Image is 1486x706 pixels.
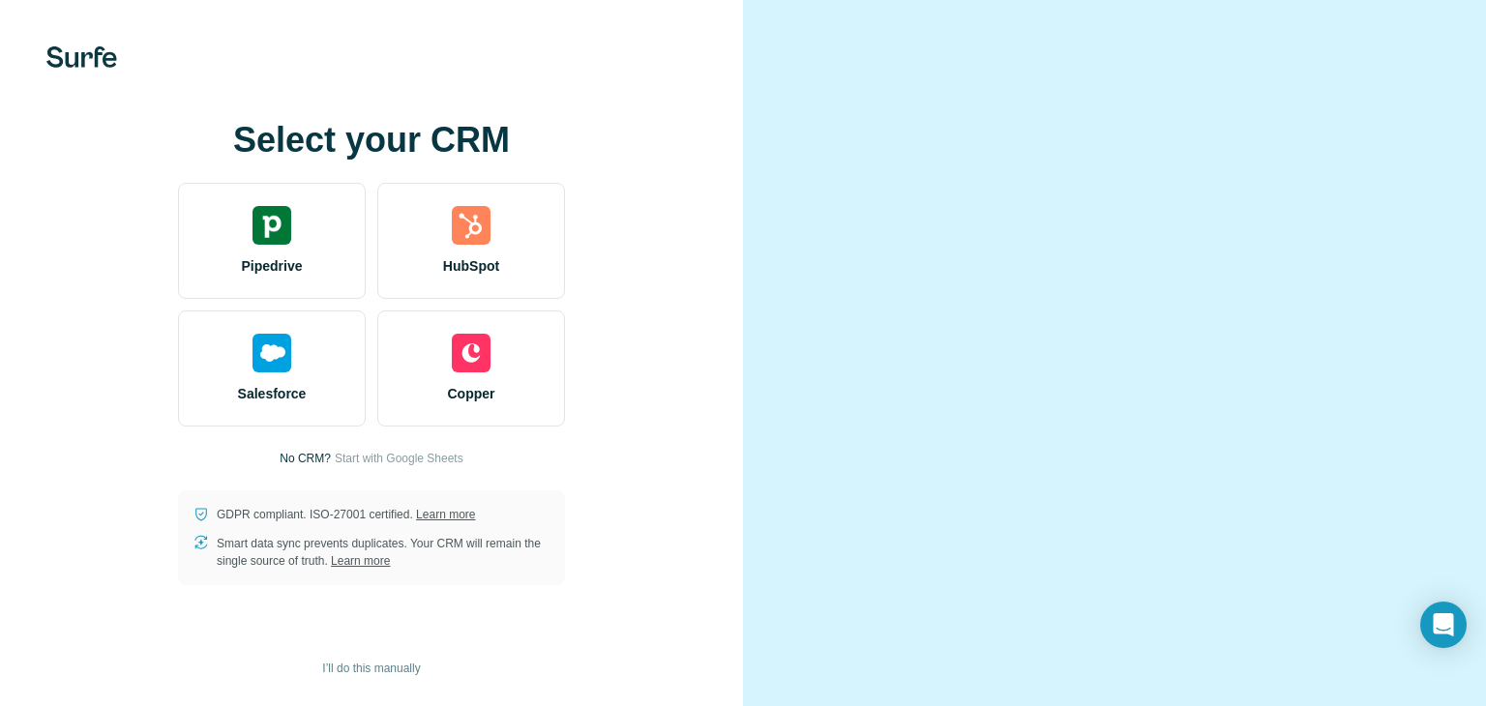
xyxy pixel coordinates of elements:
[1420,602,1467,648] div: Open Intercom Messenger
[331,554,390,568] a: Learn more
[416,508,475,521] a: Learn more
[238,384,307,403] span: Salesforce
[253,334,291,372] img: salesforce's logo
[448,384,495,403] span: Copper
[253,206,291,245] img: pipedrive's logo
[322,660,420,677] span: I’ll do this manually
[241,256,302,276] span: Pipedrive
[452,206,490,245] img: hubspot's logo
[217,535,550,570] p: Smart data sync prevents duplicates. Your CRM will remain the single source of truth.
[452,334,490,372] img: copper's logo
[443,256,499,276] span: HubSpot
[335,450,463,467] button: Start with Google Sheets
[178,121,565,160] h1: Select your CRM
[217,506,475,523] p: GDPR compliant. ISO-27001 certified.
[46,46,117,68] img: Surfe's logo
[280,450,331,467] p: No CRM?
[309,654,433,683] button: I’ll do this manually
